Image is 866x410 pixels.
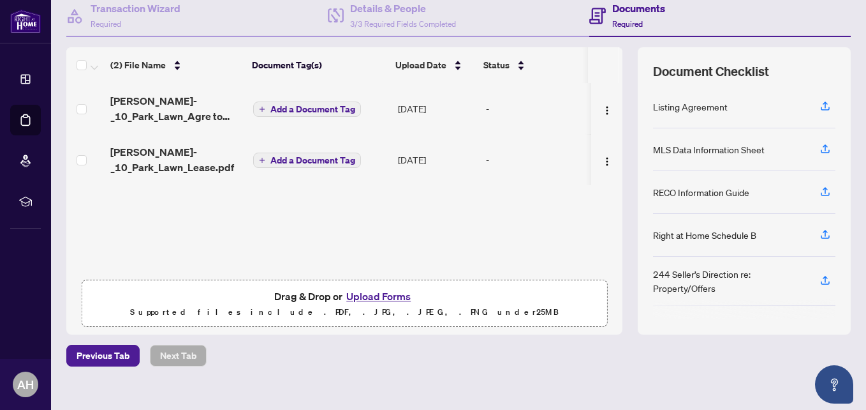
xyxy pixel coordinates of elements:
h4: Details & People [350,1,456,16]
p: Supported files include .PDF, .JPG, .JPEG, .PNG under 25 MB [90,305,599,320]
span: Document Checklist [653,63,769,80]
span: [PERSON_NAME]-_10_Park_Lawn_Agre to Lease Schedule B.pdf [110,93,243,124]
div: - [486,102,586,116]
button: Upload Forms [342,288,415,305]
div: - [486,153,586,167]
span: Previous Tab [77,345,129,366]
button: Previous Tab [66,345,140,367]
div: 244 Seller’s Direction re: Property/Offers [653,267,805,295]
button: Logo [597,98,617,119]
span: Upload Date [395,58,446,72]
h4: Documents [612,1,665,16]
span: [PERSON_NAME]-_10_Park_Lawn_Lease.pdf [110,144,243,175]
span: plus [259,106,265,112]
button: Next Tab [150,345,207,367]
span: Drag & Drop or [274,288,415,305]
button: Add a Document Tag [253,153,361,168]
th: Status [478,47,588,83]
h4: Transaction Wizard [91,1,180,16]
span: AH [17,376,34,393]
div: MLS Data Information Sheet [653,142,765,156]
button: Add a Document Tag [253,102,361,117]
span: (2) File Name [110,58,166,72]
img: Logo [602,105,612,116]
td: [DATE] [393,83,481,134]
div: Listing Agreement [653,100,728,114]
img: Logo [602,156,612,167]
td: [DATE] [393,134,481,185]
span: plus [259,157,265,163]
span: Add a Document Tag [270,156,355,165]
div: Right at Home Schedule B [653,228,756,242]
span: 3/3 Required Fields Completed [350,19,456,29]
span: Required [91,19,121,29]
th: (2) File Name [105,47,247,83]
button: Logo [597,149,617,170]
img: logo [10,10,41,33]
span: Status [483,58,510,72]
button: Open asap [815,365,853,404]
span: Add a Document Tag [270,105,355,114]
span: Drag & Drop orUpload FormsSupported files include .PDF, .JPG, .JPEG, .PNG under25MB [82,280,606,328]
span: Required [612,19,643,29]
th: Document Tag(s) [247,47,390,83]
div: RECO Information Guide [653,185,749,199]
th: Upload Date [390,47,478,83]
